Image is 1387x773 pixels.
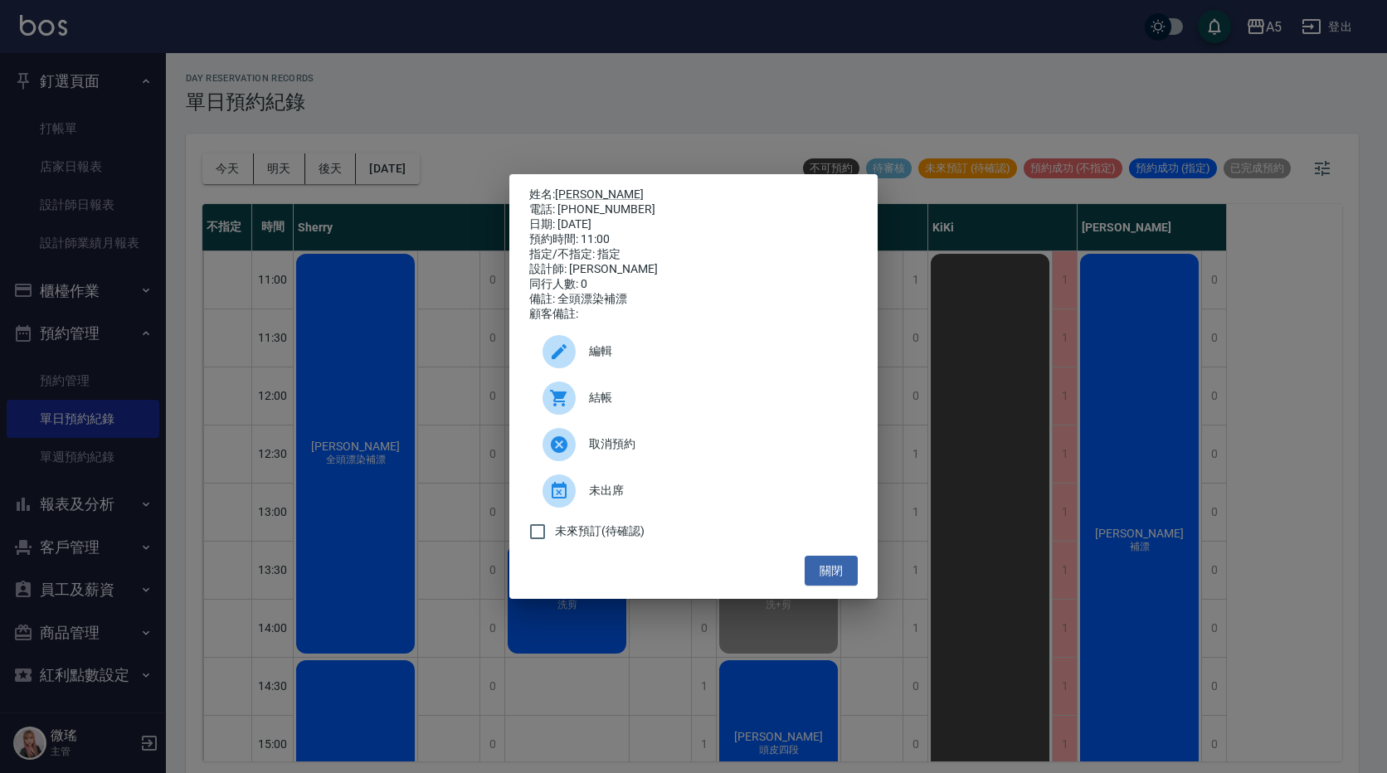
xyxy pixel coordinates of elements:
[529,307,858,322] div: 顧客備註:
[529,277,858,292] div: 同行人數: 0
[529,217,858,232] div: 日期: [DATE]
[529,421,858,468] div: 取消預約
[589,435,844,453] span: 取消預約
[529,292,858,307] div: 備註: 全頭漂染補漂
[589,343,844,360] span: 編輯
[529,232,858,247] div: 預約時間: 11:00
[529,328,858,375] div: 編輯
[529,468,858,514] div: 未出席
[529,262,858,277] div: 設計師: [PERSON_NAME]
[529,202,858,217] div: 電話: [PHONE_NUMBER]
[555,523,645,540] span: 未來預訂(待確認)
[805,556,858,586] button: 關閉
[529,375,858,421] a: 結帳
[589,389,844,406] span: 結帳
[529,187,858,202] p: 姓名:
[529,247,858,262] div: 指定/不指定: 指定
[555,187,644,201] a: [PERSON_NAME]
[589,482,844,499] span: 未出席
